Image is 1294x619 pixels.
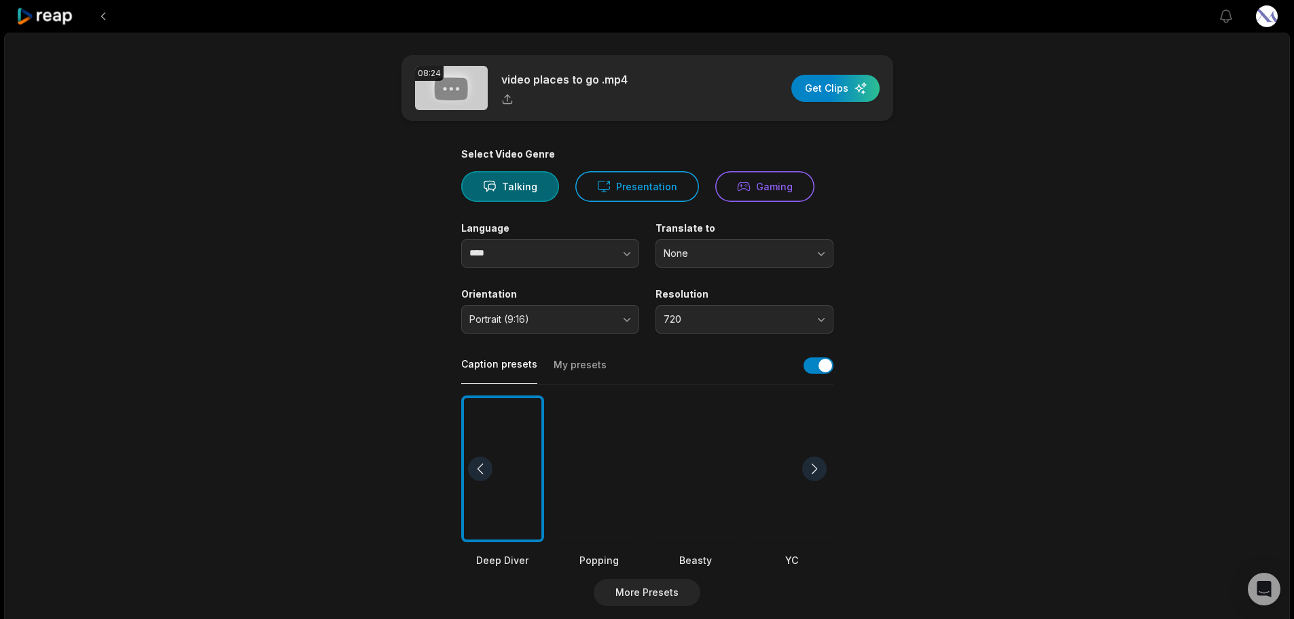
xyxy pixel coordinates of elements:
[655,288,833,300] label: Resolution
[1248,573,1280,605] div: Open Intercom Messenger
[558,553,641,567] div: Popping
[664,313,806,325] span: 720
[461,305,639,334] button: Portrait (9:16)
[715,171,814,202] button: Gaming
[751,553,833,567] div: YC
[461,222,639,234] label: Language
[791,75,880,102] button: Get Clips
[575,171,699,202] button: Presentation
[594,579,700,606] button: More Presets
[469,313,612,325] span: Portrait (9:16)
[655,239,833,268] button: None
[461,171,559,202] button: Talking
[655,305,833,334] button: 720
[415,66,444,81] div: 08:24
[655,222,833,234] label: Translate to
[554,358,607,384] button: My presets
[654,553,737,567] div: Beasty
[664,247,806,260] span: None
[461,288,639,300] label: Orientation
[501,71,628,88] p: video places to go .mp4
[461,553,544,567] div: Deep Diver
[461,357,537,384] button: Caption presets
[461,148,833,160] div: Select Video Genre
